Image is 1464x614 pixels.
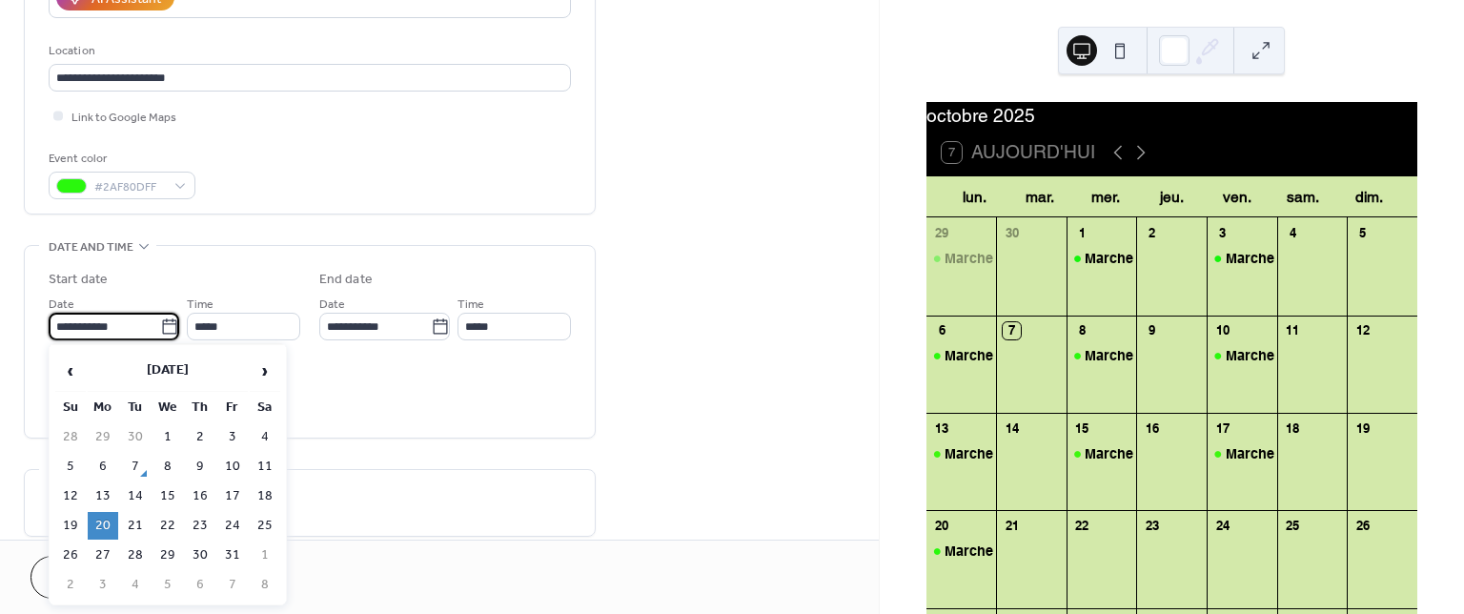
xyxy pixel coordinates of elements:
[1144,420,1161,437] div: 16
[120,482,151,510] td: 14
[926,542,997,561] div: Marche Nordique PLAINE MONT MORILLON (sur inscription : merci de vous inscrire par SMS ou MAIL av...
[152,453,183,481] td: 8
[187,295,213,315] span: Time
[49,41,567,61] div: Location
[933,518,950,535] div: 20
[217,542,248,569] td: 31
[55,423,86,451] td: 28
[217,512,248,540] td: 24
[1144,322,1161,339] div: 9
[1207,444,1277,463] div: Marche Nordique CROIX D'AUGAS (sur inscription : merci de vous inscrire par SMS ou MAIL jusqu'au ...
[1073,420,1090,437] div: 15
[250,394,280,421] th: Sa
[30,556,148,599] button: Cancel
[56,352,85,390] span: ‹
[94,177,165,197] span: #2AF80DFF
[185,394,215,421] th: Th
[319,270,373,290] div: End date
[1139,176,1205,217] div: jeu.
[1354,518,1372,535] div: 26
[1271,176,1336,217] div: sam.
[933,224,950,241] div: 29
[185,512,215,540] td: 23
[1284,224,1301,241] div: 4
[217,394,248,421] th: Fr
[49,270,108,290] div: Start date
[1336,176,1402,217] div: dim.
[120,453,151,481] td: 7
[217,423,248,451] td: 3
[1073,176,1139,217] div: mer.
[1207,346,1277,365] div: Marche Nordique MAINTENON (sur inscription : merci de vous inscrire par SMS ou MAIL avant le 09/1...
[1213,224,1230,241] div: 3
[1003,518,1020,535] div: 21
[250,423,280,451] td: 4
[49,149,192,169] div: Event color
[250,571,280,599] td: 8
[152,482,183,510] td: 15
[1073,224,1090,241] div: 1
[152,571,183,599] td: 5
[49,237,133,257] span: Date and time
[71,108,176,128] span: Link to Google Maps
[120,423,151,451] td: 30
[88,351,248,392] th: [DATE]
[120,394,151,421] th: Tu
[185,482,215,510] td: 16
[1213,322,1230,339] div: 10
[1354,224,1372,241] div: 5
[152,423,183,451] td: 1
[55,482,86,510] td: 12
[250,453,280,481] td: 11
[55,453,86,481] td: 5
[1003,322,1020,339] div: 7
[88,482,118,510] td: 13
[152,542,183,569] td: 29
[1284,518,1301,535] div: 25
[1073,518,1090,535] div: 22
[926,444,997,463] div: Marche Nordique CROIX D'AUGAS (sur inscription : merci de vous inscrire par SMS ou MAIL jusqu'au ...
[933,322,950,339] div: 6
[1354,322,1372,339] div: 12
[152,512,183,540] td: 22
[1144,518,1161,535] div: 23
[1354,420,1372,437] div: 19
[926,346,997,365] div: Marche Nordique MAINTENON (sur inscription : merci de vous inscrire par SMS ou MAIL avant le 05/1...
[185,542,215,569] td: 30
[152,394,183,421] th: We
[926,102,1417,130] div: octobre 2025
[319,295,345,315] span: Date
[1003,224,1020,241] div: 30
[250,482,280,510] td: 18
[1067,346,1137,365] div: Marche Nordique MAINTENON (sur inscription : merci de vous inscrire par SMS ou MAIL avant le 07/1...
[55,542,86,569] td: 26
[185,423,215,451] td: 2
[1205,176,1271,217] div: ven.
[88,571,118,599] td: 3
[1007,176,1073,217] div: mar.
[1213,518,1230,535] div: 24
[1067,249,1137,268] div: Marche Nordique CARREFOUR DE VIENNE (sur inscription : merci de vous inscrire par SMS ou MAIL ava...
[88,542,118,569] td: 27
[55,571,86,599] td: 2
[251,352,279,390] span: ›
[88,394,118,421] th: Mo
[457,295,484,315] span: Time
[88,453,118,481] td: 6
[55,394,86,421] th: Su
[88,512,118,540] td: 20
[49,295,74,315] span: Date
[926,249,997,268] div: Marche Nordique CARREFOUR DE VIENNE (sur inscription : merci de vous inscrire par SMS ou MAIL ava...
[250,542,280,569] td: 1
[1207,249,1277,268] div: Marche Nordique CARREFOUR DE VIENNE (sur inscription : merci de vous inscrire par SMS ou MAIL ava...
[217,482,248,510] td: 17
[217,571,248,599] td: 7
[933,420,950,437] div: 13
[185,571,215,599] td: 6
[88,423,118,451] td: 29
[120,571,151,599] td: 4
[1003,420,1020,437] div: 14
[250,512,280,540] td: 25
[217,453,248,481] td: 10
